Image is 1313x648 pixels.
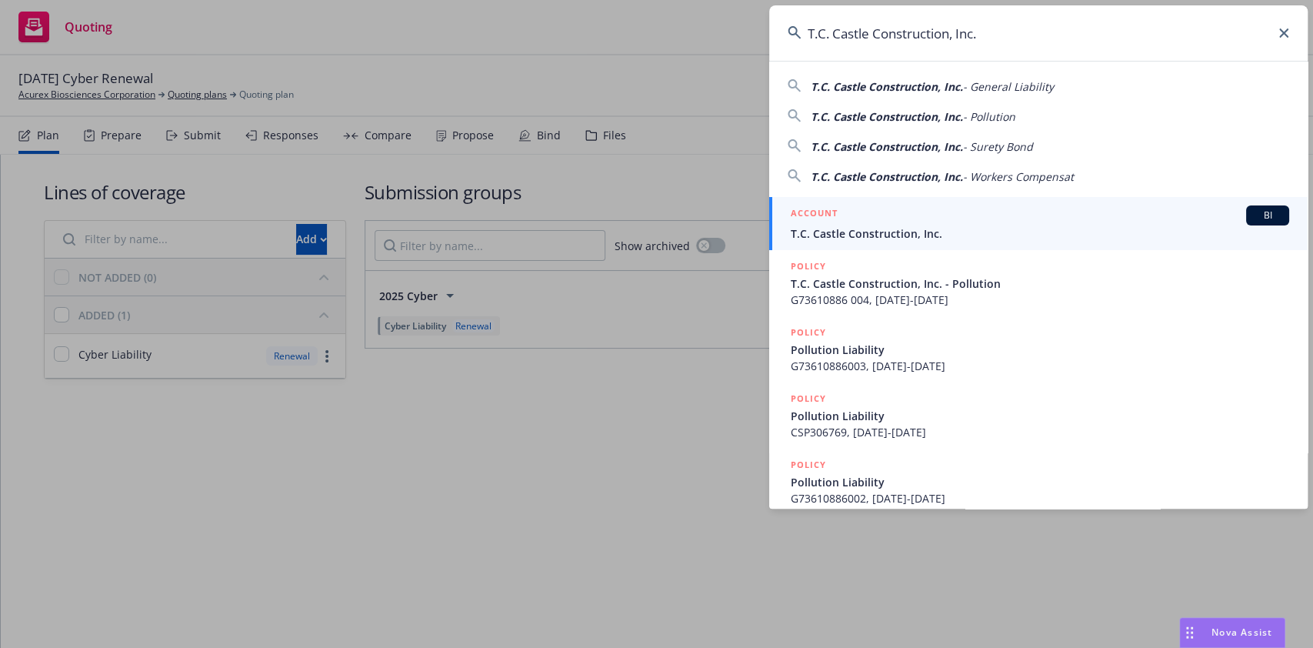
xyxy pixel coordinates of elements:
span: - General Liability [963,79,1054,94]
span: T.C. Castle Construction, Inc. [811,139,963,154]
a: POLICYPollution LiabilityG73610886002, [DATE]-[DATE] [769,449,1308,515]
h5: POLICY [791,259,826,274]
h5: POLICY [791,457,826,473]
a: ACCOUNTBIT.C. Castle Construction, Inc. [769,197,1308,250]
span: T.C. Castle Construction, Inc. [811,109,963,124]
a: POLICYPollution LiabilityG73610886003, [DATE]-[DATE] [769,316,1308,382]
button: Nova Assist [1179,617,1285,648]
span: Pollution Liability [791,474,1289,490]
h5: POLICY [791,325,826,340]
h5: ACCOUNT [791,205,838,224]
a: POLICYPollution LiabilityCSP306769, [DATE]-[DATE] [769,382,1308,449]
span: - Workers Compensat [963,169,1074,184]
span: Pollution Liability [791,342,1289,358]
div: Drag to move [1180,618,1199,647]
span: BI [1252,209,1283,222]
span: Pollution Liability [791,408,1289,424]
span: T.C. Castle Construction, Inc. [791,225,1289,242]
span: T.C. Castle Construction, Inc. [811,79,963,94]
span: Nova Assist [1211,626,1272,639]
input: Search... [769,5,1308,61]
span: - Surety Bond [963,139,1033,154]
span: G73610886003, [DATE]-[DATE] [791,358,1289,374]
h5: POLICY [791,391,826,406]
span: - Pollution [963,109,1015,124]
a: POLICYT.C. Castle Construction, Inc. - PollutionG73610886 004, [DATE]-[DATE] [769,250,1308,316]
span: G73610886002, [DATE]-[DATE] [791,490,1289,506]
span: T.C. Castle Construction, Inc. - Pollution [791,276,1289,292]
span: T.C. Castle Construction, Inc. [811,169,963,184]
span: G73610886 004, [DATE]-[DATE] [791,292,1289,308]
span: CSP306769, [DATE]-[DATE] [791,424,1289,440]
